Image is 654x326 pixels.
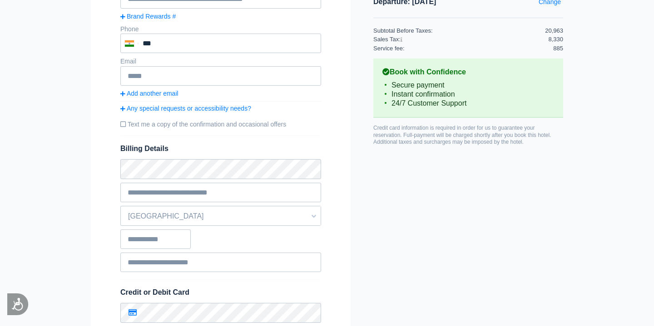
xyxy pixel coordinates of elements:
[382,99,554,108] li: 24/7 Customer Support
[120,89,321,97] a: Add another email
[382,81,554,90] li: Secure payment
[373,125,551,145] span: Credit card information is required in order for us to guarantee your reservation. Full-payment w...
[120,144,321,154] span: Billing Details
[553,45,563,53] div: 885
[373,45,545,53] div: Service fee:
[545,27,563,35] div: 20,963
[548,36,563,44] div: 8,330
[382,68,554,77] b: Book with Confidence
[373,36,545,44] div: Sales Tax:
[120,12,321,20] a: Brand Rewards #
[120,288,189,296] span: Credit or Debit Card
[121,34,140,52] div: India (भारत): +91
[120,58,136,65] label: Email
[120,104,321,112] a: Any special requests or accessibility needs?
[120,25,139,33] label: Phone
[382,90,554,99] li: Instant confirmation
[120,117,321,132] label: Text me a copy of the confirmation and occasional offers
[373,27,545,35] div: Subtotal Before Taxes:
[121,209,321,224] span: [GEOGRAPHIC_DATA]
